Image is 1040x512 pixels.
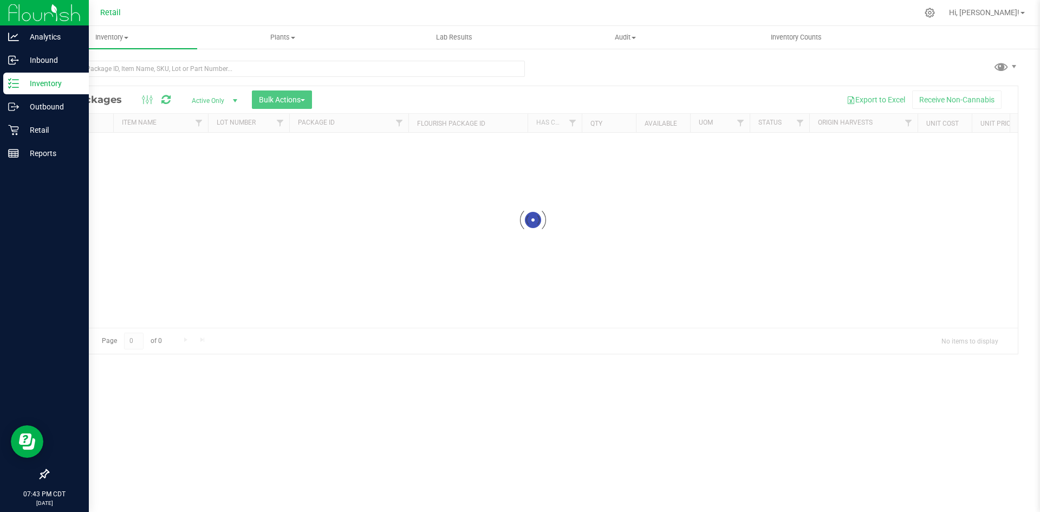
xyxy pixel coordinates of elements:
span: Inventory [26,33,197,42]
span: Inventory Counts [756,33,836,42]
span: Hi, [PERSON_NAME]! [949,8,1019,17]
inline-svg: Reports [8,148,19,159]
span: Retail [100,8,121,17]
p: 07:43 PM CDT [5,489,84,499]
p: Reports [19,147,84,160]
p: Inventory [19,77,84,90]
p: Inbound [19,54,84,67]
p: Analytics [19,30,84,43]
inline-svg: Analytics [8,31,19,42]
span: Audit [540,33,710,42]
a: Lab Results [368,26,539,49]
inline-svg: Outbound [8,101,19,112]
p: Outbound [19,100,84,113]
inline-svg: Inbound [8,55,19,66]
div: Manage settings [923,8,937,18]
input: Search Package ID, Item Name, SKU, Lot or Part Number... [48,61,525,77]
a: Audit [539,26,711,49]
iframe: Resource center [11,425,43,458]
p: [DATE] [5,499,84,507]
span: Lab Results [421,33,487,42]
span: Plants [198,33,368,42]
a: Plants [197,26,368,49]
inline-svg: Inventory [8,78,19,89]
a: Inventory [26,26,197,49]
a: Inventory Counts [711,26,882,49]
inline-svg: Retail [8,125,19,135]
p: Retail [19,124,84,137]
